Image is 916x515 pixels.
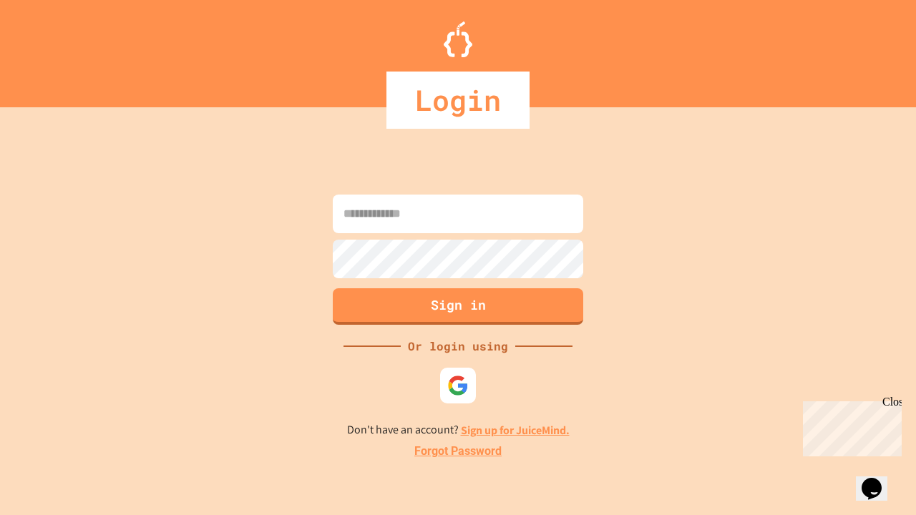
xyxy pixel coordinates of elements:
p: Don't have an account? [347,421,570,439]
a: Sign up for JuiceMind. [461,423,570,438]
img: Logo.svg [444,21,472,57]
iframe: chat widget [856,458,902,501]
iframe: chat widget [797,396,902,456]
button: Sign in [333,288,583,325]
a: Forgot Password [414,443,502,460]
img: google-icon.svg [447,375,469,396]
div: Chat with us now!Close [6,6,99,91]
div: Login [386,72,530,129]
div: Or login using [401,338,515,355]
